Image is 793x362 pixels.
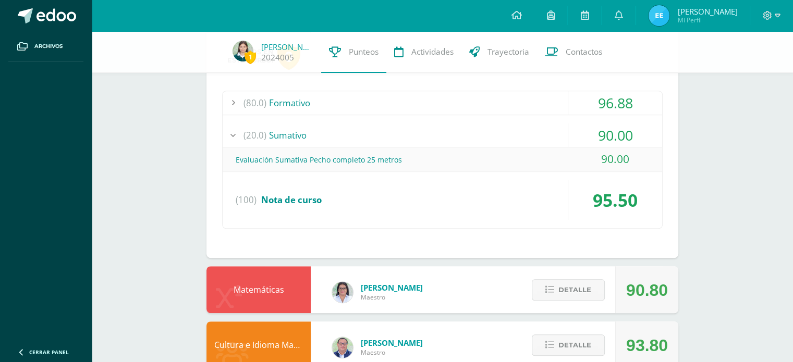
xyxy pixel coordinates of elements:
[261,52,294,63] a: 2024005
[568,147,662,171] div: 90.00
[223,91,662,115] div: Formativo
[361,348,423,357] span: Maestro
[243,91,266,115] span: (80.0)
[206,266,311,313] div: Matemáticas
[243,123,266,147] span: (20.0)
[411,46,454,57] span: Actividades
[349,46,379,57] span: Punteos
[568,180,662,220] div: 95.50
[29,348,69,356] span: Cerrar panel
[245,51,256,64] span: 1
[361,338,423,348] span: [PERSON_NAME]
[332,337,353,358] img: c1c1b07ef08c5b34f56a5eb7b3c08b85.png
[461,31,537,73] a: Trayectoria
[626,267,668,314] div: 90.80
[677,16,737,24] span: Mi Perfil
[261,194,322,206] span: Nota de curso
[361,293,423,302] span: Maestro
[558,280,591,299] span: Detalle
[487,46,529,57] span: Trayectoria
[261,42,313,52] a: [PERSON_NAME]
[332,282,353,303] img: 341d98b4af7301a051bfb6365f8299c3.png
[386,31,461,73] a: Actividades
[223,148,662,171] div: Evaluación Sumativa Pecho completo 25 metros
[236,180,257,220] span: (100)
[677,6,737,17] span: [PERSON_NAME]
[532,334,605,356] button: Detalle
[223,123,662,147] div: Sumativo
[566,46,602,57] span: Contactos
[361,282,423,293] span: [PERSON_NAME]
[532,279,605,301] button: Detalle
[558,335,591,355] span: Detalle
[568,123,662,147] div: 90.00
[233,41,253,61] img: 9a9703091ec26d7c5ea524547f38eb46.png
[8,31,83,62] a: Archivos
[34,42,63,51] span: Archivos
[568,91,662,115] div: 96.88
[321,31,386,73] a: Punteos
[649,5,669,26] img: cd536c4fce2dba6644e2e245d60057c8.png
[537,31,610,73] a: Contactos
